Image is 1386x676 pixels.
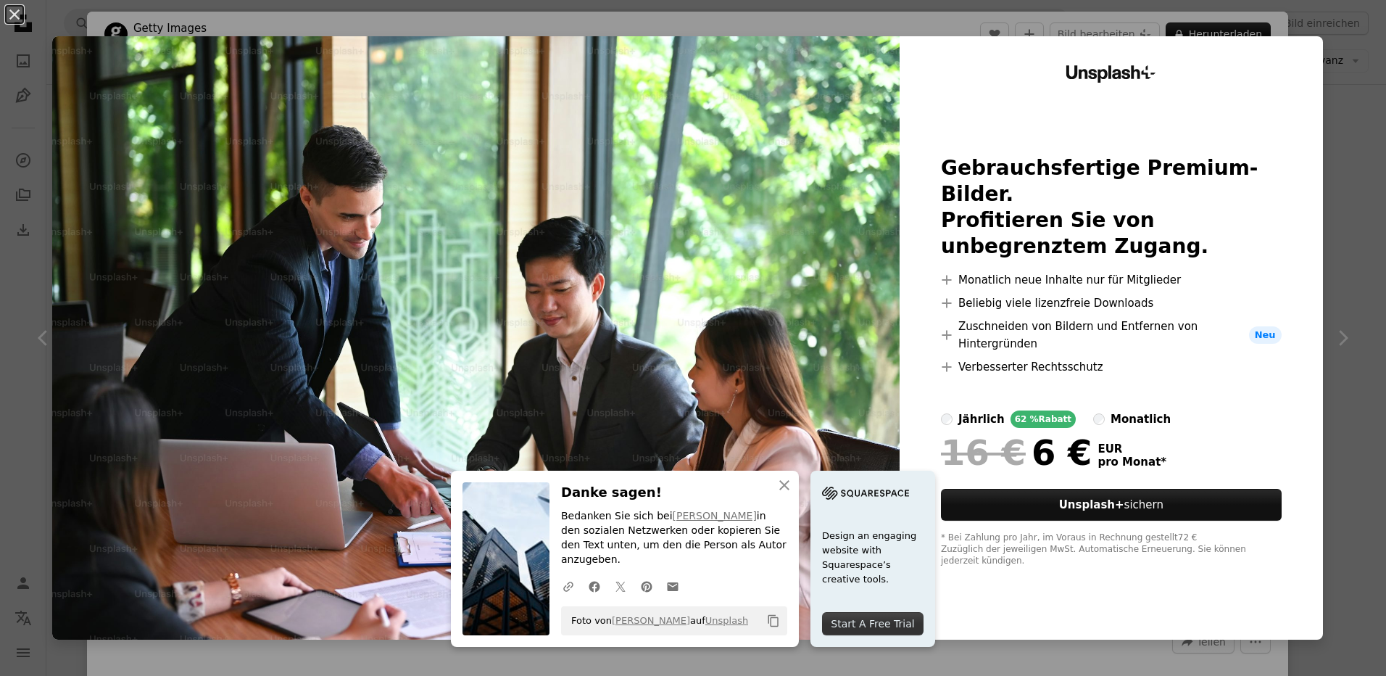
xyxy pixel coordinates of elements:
span: Neu [1249,326,1282,344]
div: 62 % Rabatt [1011,411,1076,428]
button: In die Zwischenablage kopieren [761,609,786,633]
div: monatlich [1111,411,1171,428]
input: monatlich [1093,413,1105,425]
h3: Danke sagen! [561,482,787,503]
div: Start A Free Trial [822,612,924,635]
span: Design an engaging website with Squarespace’s creative tools. [822,529,924,587]
strong: Unsplash+ [1059,498,1124,511]
div: * Bei Zahlung pro Jahr, im Voraus in Rechnung gestellt 72 € Zuzüglich der jeweiligen MwSt. Automa... [941,532,1282,567]
span: 16 € [941,434,1026,471]
span: EUR [1097,442,1166,456]
div: jährlich [958,411,1005,428]
div: 6 € [941,434,1092,471]
span: Foto von auf [564,609,748,632]
a: Via E-Mail teilen teilen [660,572,686,601]
a: Auf Pinterest teilen [634,572,660,601]
li: Zuschneiden von Bildern und Entfernen von Hintergründen [941,318,1282,353]
a: Unsplash [705,615,748,626]
button: Unsplash+sichern [941,489,1282,521]
a: Auf Twitter teilen [607,572,634,601]
li: Monatlich neue Inhalte nur für Mitglieder [941,271,1282,289]
span: pro Monat * [1097,456,1166,469]
p: Bedanken Sie sich bei in den sozialen Netzwerken oder kopieren Sie den Text unten, um den die Per... [561,509,787,567]
li: Beliebig viele lizenzfreie Downloads [941,294,1282,312]
img: file-1705255347840-230a6ab5bca9image [822,482,909,504]
li: Verbesserter Rechtsschutz [941,358,1282,376]
a: Auf Facebook teilen [581,572,607,601]
a: [PERSON_NAME] [673,510,757,522]
a: Design an engaging website with Squarespace’s creative tools.Start A Free Trial [810,471,935,647]
h2: Gebrauchsfertige Premium-Bilder. Profitieren Sie von unbegrenztem Zugang. [941,155,1282,260]
a: [PERSON_NAME] [612,615,690,626]
input: jährlich62 %Rabatt [941,413,953,425]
